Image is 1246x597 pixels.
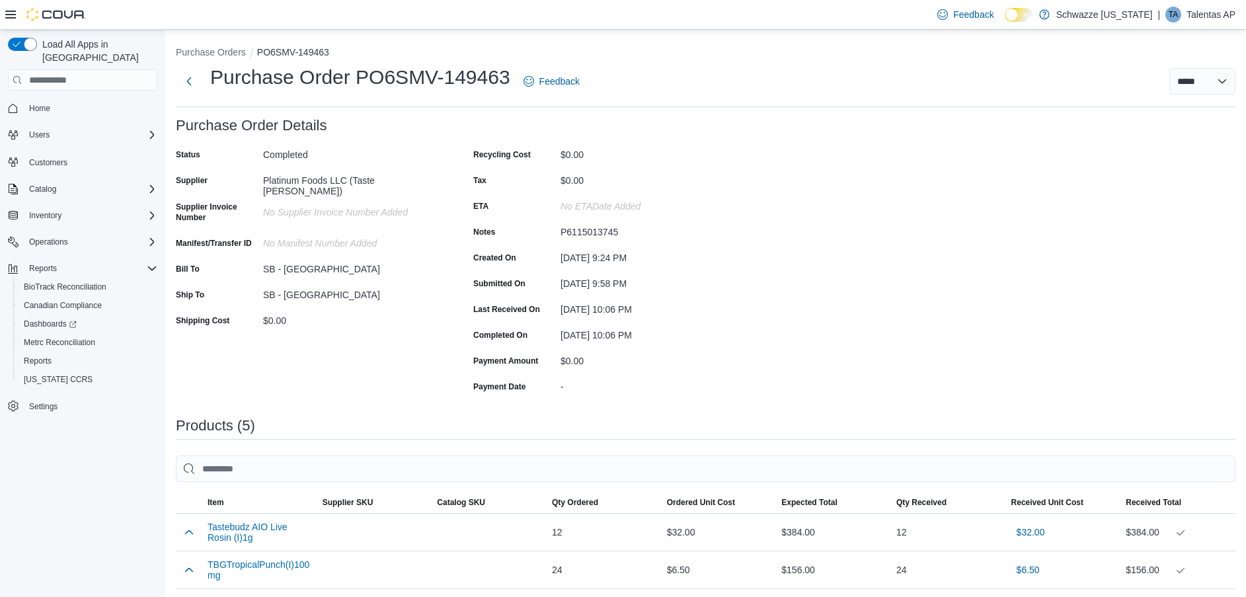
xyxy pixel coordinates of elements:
[1006,492,1121,513] button: Received Unit Cost
[26,8,86,21] img: Cova
[29,401,58,412] span: Settings
[19,279,157,295] span: BioTrack Reconciliation
[176,118,327,134] h3: Purchase Order Details
[13,370,163,389] button: [US_STATE] CCRS
[3,259,163,278] button: Reports
[518,68,585,95] a: Feedback
[1157,7,1160,22] p: |
[29,210,61,221] span: Inventory
[3,99,163,118] button: Home
[547,557,662,583] div: 24
[24,153,157,170] span: Customers
[24,282,106,292] span: BioTrack Reconciliation
[208,559,312,580] button: TBGTropicalPunch(I)100mg
[263,310,440,326] div: $0.00
[473,330,527,340] label: Completed On
[776,519,891,545] div: $384.00
[176,315,229,326] label: Shipping Cost
[1126,524,1230,540] div: $384.00
[953,8,993,21] span: Feedback
[1165,7,1181,22] div: Talentas AP
[176,418,255,434] h3: Products (5)
[1187,7,1235,22] p: Talentas AP
[24,398,157,415] span: Settings
[1120,492,1235,513] button: Received Total
[891,519,1006,545] div: 12
[263,202,440,218] div: No Supplier Invoice Number added
[1011,519,1050,545] button: $32.00
[208,497,224,508] span: Item
[24,260,157,276] span: Reports
[473,201,488,212] label: ETA
[29,237,68,247] span: Operations
[24,181,157,197] span: Catalog
[317,492,432,513] button: Supplier SKU
[208,522,312,543] button: Tastebudz AIO Live Rosin (I)1g
[19,335,100,350] a: Metrc Reconciliation
[176,175,208,186] label: Supplier
[561,144,738,160] div: $0.00
[176,238,252,249] label: Manifest/Transfer ID
[323,497,373,508] span: Supplier SKU
[473,304,540,315] label: Last Received On
[176,46,1235,61] nav: An example of EuiBreadcrumbs
[781,497,837,508] span: Expected Total
[561,196,738,212] div: No ETADate added
[1017,563,1040,577] span: $6.50
[24,208,157,223] span: Inventory
[473,175,487,186] label: Tax
[24,319,77,329] span: Dashboards
[13,352,163,370] button: Reports
[547,519,662,545] div: 12
[1005,8,1032,22] input: Dark Mode
[263,284,440,300] div: SB - [GEOGRAPHIC_DATA]
[24,181,61,197] button: Catalog
[1011,497,1083,508] span: Received Unit Cost
[1126,497,1181,508] span: Received Total
[776,492,891,513] button: Expected Total
[24,374,93,385] span: [US_STATE] CCRS
[932,1,999,28] a: Feedback
[263,233,440,249] div: No Manifest Number added
[1056,7,1153,22] p: Schwazze [US_STATE]
[263,144,440,160] div: Completed
[13,296,163,315] button: Canadian Compliance
[176,68,202,95] button: Next
[891,492,1006,513] button: Qty Received
[3,126,163,144] button: Users
[891,557,1006,583] div: 24
[19,298,107,313] a: Canadian Compliance
[29,130,50,140] span: Users
[13,333,163,352] button: Metrc Reconciliation
[561,273,738,289] div: [DATE] 9:58 PM
[29,263,57,274] span: Reports
[776,557,891,583] div: $156.00
[176,202,258,223] label: Supplier Invoice Number
[24,399,63,415] a: Settings
[473,381,526,392] label: Payment Date
[473,149,531,160] label: Recycling Cost
[176,264,200,274] label: Bill To
[24,300,102,311] span: Canadian Compliance
[257,47,329,58] button: PO6SMV-149463
[176,290,204,300] label: Ship To
[19,316,82,332] a: Dashboards
[29,184,56,194] span: Catalog
[176,47,246,58] button: Purchase Orders
[210,64,510,91] h1: Purchase Order PO6SMV-149463
[561,376,738,392] div: -
[473,356,538,366] label: Payment Amount
[13,315,163,333] a: Dashboards
[3,206,163,225] button: Inventory
[263,170,440,196] div: Platinum Foods LLC (Taste [PERSON_NAME])
[3,233,163,251] button: Operations
[547,492,662,513] button: Qty Ordered
[24,100,157,116] span: Home
[24,155,73,171] a: Customers
[19,372,157,387] span: Washington CCRS
[1126,562,1230,578] div: $156.00
[1011,557,1045,583] button: $6.50
[176,149,200,160] label: Status
[473,227,495,237] label: Notes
